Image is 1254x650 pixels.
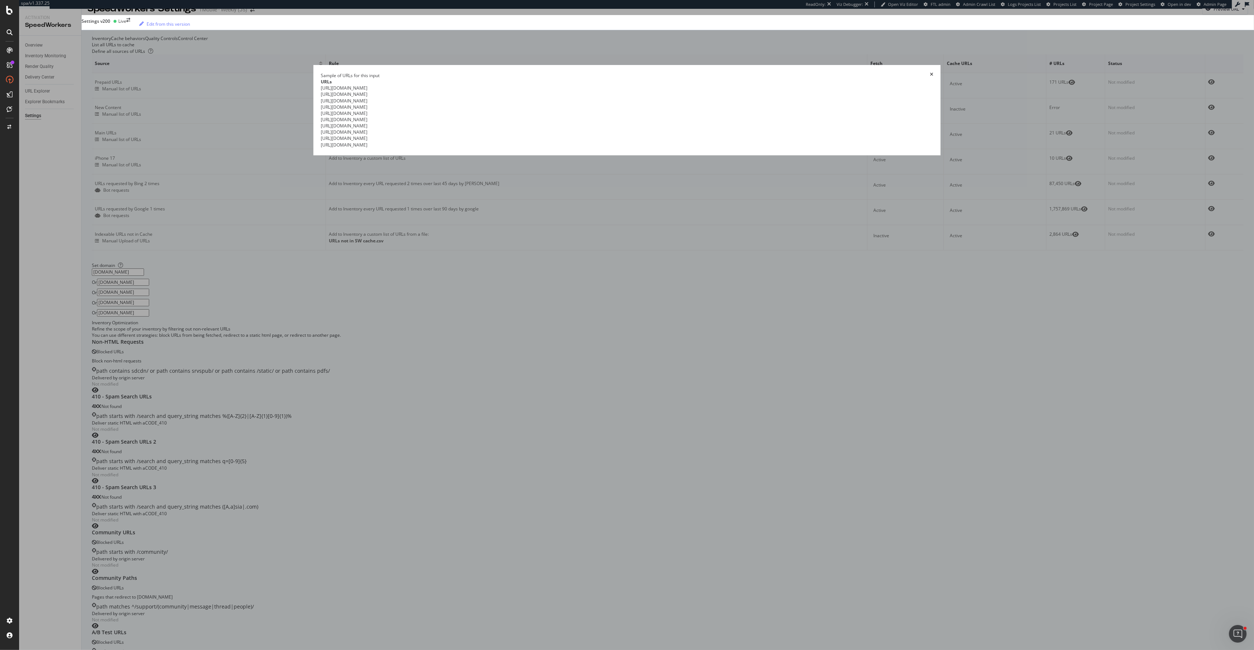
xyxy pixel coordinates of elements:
[321,129,933,135] td: [URL][DOMAIN_NAME]
[313,65,941,155] div: modal
[321,98,933,104] td: [URL][DOMAIN_NAME]
[321,72,380,79] div: Sample of URLs for this input
[321,79,933,85] th: URLs
[321,116,933,123] td: [URL][DOMAIN_NAME]
[1229,625,1247,643] iframe: Intercom live chat
[321,110,933,116] td: [URL][DOMAIN_NAME]
[321,123,933,129] td: [URL][DOMAIN_NAME]
[321,91,933,97] td: [URL][DOMAIN_NAME]
[118,18,126,24] div: Live
[147,21,190,27] div: Edit from this version
[930,72,933,79] div: times
[321,142,933,148] td: [URL][DOMAIN_NAME]
[321,85,933,91] td: [URL][DOMAIN_NAME]
[321,104,933,110] td: [URL][DOMAIN_NAME]
[126,18,130,24] div: arrow-right-arrow-left
[82,18,110,24] div: Settings v200
[321,135,933,141] td: [URL][DOMAIN_NAME]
